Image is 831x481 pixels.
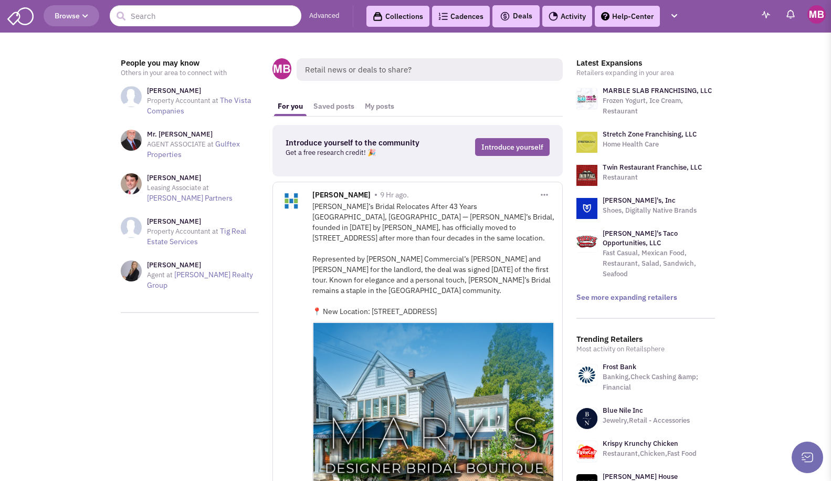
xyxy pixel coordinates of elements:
h3: [PERSON_NAME] [147,173,259,183]
div: [PERSON_NAME]’s Bridal Relocates After 43 Years [GEOGRAPHIC_DATA], [GEOGRAPHIC_DATA] — [PERSON_NA... [312,201,554,317]
span: 9 Hr ago. [380,190,409,200]
img: Mitch Bowers [807,5,826,24]
p: Get a free research credit! 🎉 [286,148,434,158]
img: www.bluenile.com [576,408,597,429]
p: Jewelry,Retail - Accessories [603,415,690,426]
p: Fast Casual, Mexican Food, Restaurant, Salad, Sandwich, Seafood [603,248,715,279]
span: Leasing Associate at [147,183,209,192]
img: Activity.png [549,12,558,21]
span: Agent at [147,270,173,279]
a: Krispy Krunchy Chicken [603,439,678,448]
img: SmartAdmin [7,5,34,25]
a: Tig Real Estate Services [147,226,246,246]
a: Activity [542,6,592,27]
h3: [PERSON_NAME] [147,86,259,96]
button: Deals [497,9,535,23]
a: [PERSON_NAME] Realty Group [147,270,253,290]
span: Browse [55,11,88,20]
a: Advanced [309,11,340,21]
img: logo [576,198,597,219]
span: Retail news or deals to share? [297,58,563,81]
a: [PERSON_NAME]'s, Inc [603,196,676,205]
img: logo [576,88,597,109]
a: Twin Restaurant Franchise, LLC [603,163,702,172]
p: Most activity on Retailsphere [576,344,715,354]
img: www.frostbank.com [576,364,597,385]
span: Deals [500,11,532,20]
img: logo [576,231,597,252]
a: Cadences [432,6,490,27]
p: Home Health Care [603,139,697,150]
a: Stretch Zone Franchising, LLC [603,130,697,139]
p: Others in your area to connect with [121,68,259,78]
img: Cadences_logo.png [438,13,448,20]
p: Restaurant,Chicken,Fast Food [603,448,697,459]
span: Property Accountant at [147,227,218,236]
a: Saved posts [308,97,360,116]
span: Property Accountant at [147,96,218,105]
a: Blue Nile Inc [603,406,643,415]
img: www.krispykrunchy.com [576,441,597,462]
h3: People you may know [121,58,259,68]
img: logo [576,132,597,153]
a: My posts [360,97,399,116]
a: MARBLE SLAB FRANCHISING, LLC [603,86,712,95]
img: logo [576,165,597,186]
img: NoImageAvailable1.jpg [121,86,142,107]
span: AGENT ASSOCIATE at [147,140,214,149]
h3: Introduce yourself to the community [286,138,434,148]
p: Frozen Yogurt, Ice Cream, Restaurant [603,96,715,117]
img: help.png [601,12,609,20]
a: [PERSON_NAME] House [603,472,678,481]
a: See more expanding retailers [576,292,677,302]
a: [PERSON_NAME] Partners [147,193,233,203]
h3: Latest Expansions [576,58,715,68]
a: Frost Bank [603,362,636,371]
a: Help-Center [595,6,660,27]
button: Browse [44,5,99,26]
h3: [PERSON_NAME] [147,217,259,226]
a: [PERSON_NAME]'s Taco Opportunities, LLC [603,229,678,247]
input: Search [110,5,301,26]
h3: [PERSON_NAME] [147,260,259,270]
h3: Mr. [PERSON_NAME] [147,130,259,139]
a: Collections [366,6,429,27]
span: [PERSON_NAME] [312,190,371,202]
img: icon-deals.svg [500,10,510,23]
p: Shoes, Digitally Native Brands [603,205,697,216]
a: For you [272,97,308,116]
a: Introduce yourself [475,138,550,156]
img: NoImageAvailable1.jpg [121,217,142,238]
a: Gulftex Properties [147,139,240,159]
img: icon-collection-lavender-black.svg [373,12,383,22]
p: Retailers expanding in your area [576,68,715,78]
a: The Vista Companies [147,96,251,116]
p: Banking,Check Cashing &amp; Financial [603,372,715,393]
h3: Trending Retailers [576,334,715,344]
p: Restaurant [603,172,702,183]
